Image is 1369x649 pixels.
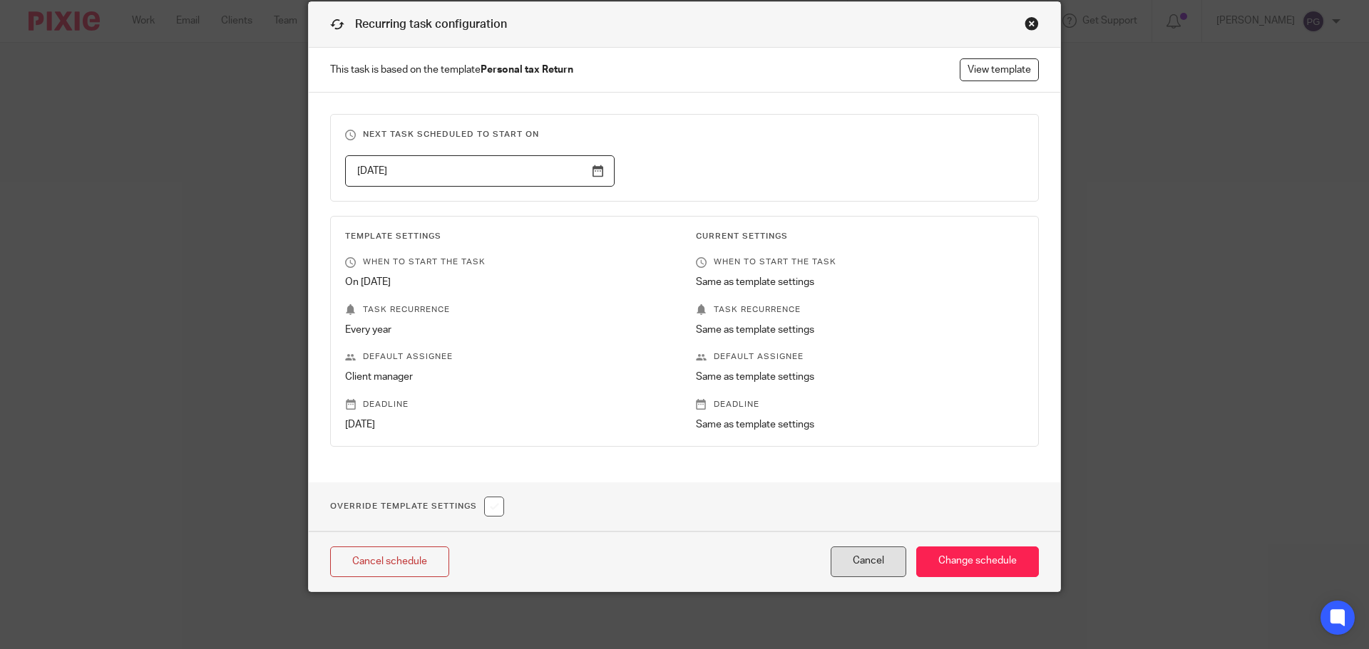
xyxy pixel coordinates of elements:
h1: Recurring task configuration [330,16,507,33]
p: Same as template settings [696,370,1024,384]
h1: Override Template Settings [330,497,504,516]
a: Cancel schedule [330,546,449,577]
h3: Next task scheduled to start on [345,129,1024,140]
p: Default assignee [345,351,673,363]
input: Change schedule [916,546,1039,577]
p: Task recurrence [345,304,673,316]
p: When to start the task [696,256,1024,268]
p: Deadline [345,399,673,410]
strong: Personal tax Return [481,65,573,75]
p: Task recurrence [696,304,1024,316]
a: View template [960,58,1039,81]
p: Every year [345,323,673,337]
p: Default assignee [696,351,1024,363]
h3: Template Settings [345,231,673,242]
span: This task is based on the template [330,63,573,77]
p: Same as template settings [696,417,1024,432]
p: Same as template settings [696,275,1024,289]
p: When to start the task [345,256,673,268]
p: Deadline [696,399,1024,410]
p: Client manager [345,370,673,384]
p: On [DATE] [345,275,673,289]
button: Cancel [831,546,906,577]
h3: Current Settings [696,231,1024,242]
p: [DATE] [345,417,673,432]
div: Close this dialog window [1025,16,1039,31]
p: Same as template settings [696,323,1024,337]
